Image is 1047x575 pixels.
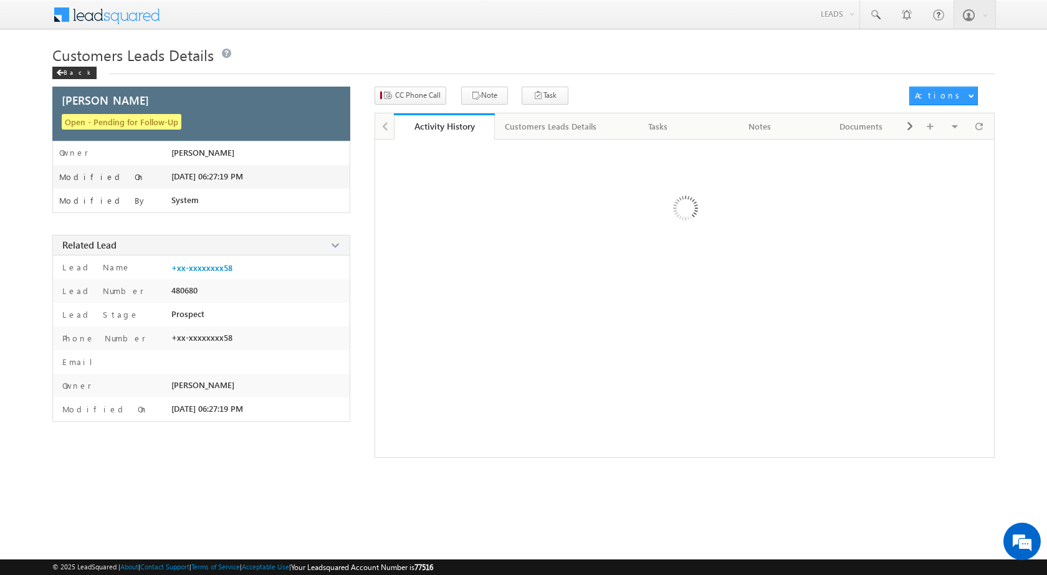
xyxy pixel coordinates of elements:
[171,148,234,158] span: [PERSON_NAME]
[403,120,486,132] div: Activity History
[140,563,189,571] a: Contact Support
[59,262,131,273] label: Lead Name
[59,309,139,320] label: Lead Stage
[811,113,912,140] a: Documents
[821,119,901,134] div: Documents
[52,45,214,65] span: Customers Leads Details
[909,87,978,105] button: Actions
[59,356,102,368] label: Email
[719,119,800,134] div: Notes
[608,113,709,140] a: Tasks
[395,90,441,101] span: CC Phone Call
[171,285,198,295] span: 480680
[414,563,433,572] span: 77516
[171,171,243,181] span: [DATE] 06:27:19 PM
[59,148,88,158] label: Owner
[522,87,568,105] button: Task
[171,309,204,319] span: Prospect
[394,113,495,140] a: Activity History
[191,563,240,571] a: Terms of Service
[291,563,433,572] span: Your Leadsquared Account Number is
[59,333,146,344] label: Phone Number
[62,239,117,251] span: Related Lead
[171,263,232,273] a: +xx-xxxxxxxx58
[59,196,147,206] label: Modified By
[461,87,508,105] button: Note
[620,146,749,275] img: Loading ...
[120,563,138,571] a: About
[52,67,97,79] div: Back
[915,90,964,101] div: Actions
[52,561,433,573] span: © 2025 LeadSquared | | | | |
[171,195,199,205] span: System
[242,563,289,571] a: Acceptable Use
[171,333,232,343] span: +xx-xxxxxxxx58
[709,113,811,140] a: Notes
[59,285,144,297] label: Lead Number
[495,113,608,140] a: Customers Leads Details
[375,87,446,105] button: CC Phone Call
[62,114,181,130] span: Open - Pending for Follow-Up
[505,119,596,134] div: Customers Leads Details
[62,95,149,106] span: [PERSON_NAME]
[171,380,234,390] span: [PERSON_NAME]
[59,380,92,391] label: Owner
[171,404,243,414] span: [DATE] 06:27:19 PM
[59,172,145,182] label: Modified On
[59,404,148,415] label: Modified On
[618,119,698,134] div: Tasks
